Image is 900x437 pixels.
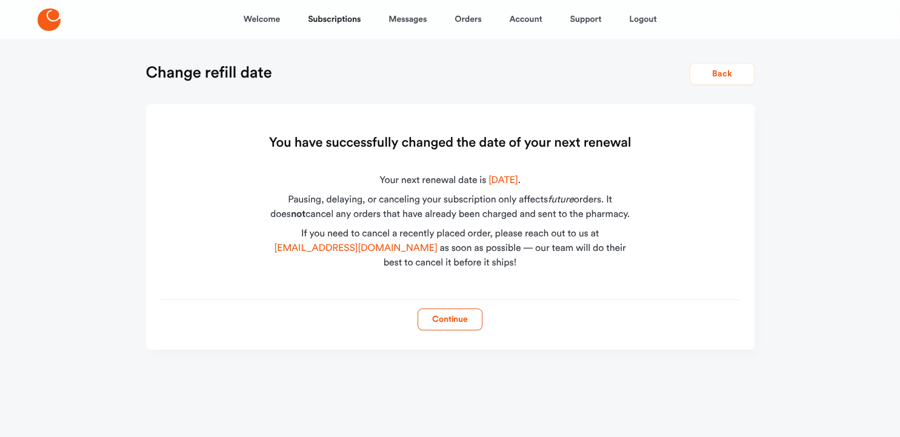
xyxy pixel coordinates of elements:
[275,244,438,253] a: [EMAIL_ADDRESS][DOMAIN_NAME]
[265,193,635,222] div: Pausing, delaying, or canceling your subscription only affects orders. It does cancel any orders ...
[690,63,755,85] button: Back
[488,176,518,185] span: [DATE]
[388,5,427,34] a: Messages
[418,309,482,330] button: Continue
[265,173,635,188] div: Your next renewal date is .
[265,227,635,270] div: If you need to cancel a recently placed order, please reach out to us at as soon as possible — ou...
[570,5,601,34] a: Support
[146,63,272,82] h1: Change refill date
[291,210,305,219] b: not
[269,133,632,153] h1: You have successfully changed the date of your next renewal
[629,5,656,34] a: Logout
[308,5,361,34] a: Subscriptions
[244,5,280,34] a: Welcome
[509,5,542,34] a: Account
[548,195,574,205] i: future
[455,5,481,34] a: Orders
